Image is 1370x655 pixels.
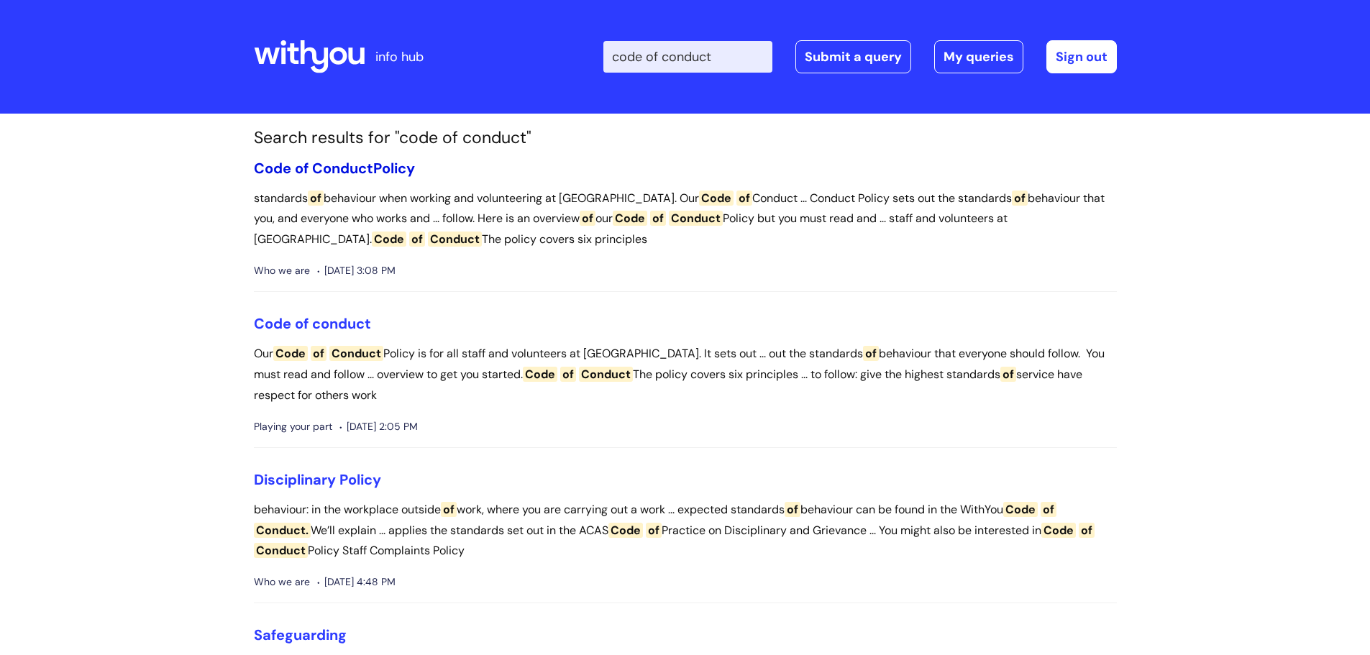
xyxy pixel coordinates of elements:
span: Conduct [579,367,633,382]
a: Sign out [1046,40,1117,73]
span: of [409,232,425,247]
span: Conduct [254,543,308,558]
span: of [1079,523,1095,538]
a: Disciplinary Policy [254,470,381,489]
span: conduct [312,314,371,333]
span: of [1041,502,1056,517]
span: [DATE] 3:08 PM [317,262,396,280]
a: My queries [934,40,1023,73]
span: of [295,159,309,178]
span: of [646,523,662,538]
span: Code [699,191,734,206]
input: Search [603,41,772,73]
span: Code [1003,502,1038,517]
span: Conduct [428,232,482,247]
span: Code [254,314,291,333]
a: Safeguarding [254,626,347,644]
span: [DATE] 4:48 PM [317,573,396,591]
span: of [785,502,800,517]
span: of [650,211,666,226]
span: Who we are [254,573,310,591]
span: of [863,346,879,361]
p: standards behaviour when working and volunteering at [GEOGRAPHIC_DATA]. Our Conduct ... Conduct P... [254,188,1117,250]
p: behaviour: in the workplace outside work, where you are carrying out a work ... expected standard... [254,500,1117,562]
span: of [736,191,752,206]
span: of [308,191,324,206]
span: Code [523,367,557,382]
span: of [580,211,595,226]
span: of [295,314,309,333]
span: Who we are [254,262,310,280]
span: of [441,502,457,517]
span: Code [273,346,308,361]
span: Code [608,523,643,538]
a: Code of conduct [254,314,371,333]
span: Conduct [669,211,723,226]
span: of [311,346,326,361]
span: [DATE] 2:05 PM [339,418,418,436]
span: Conduct [312,159,373,178]
a: Code of ConductPolicy [254,159,415,178]
p: info hub [375,45,424,68]
span: of [1012,191,1028,206]
span: Code [254,159,291,178]
span: Conduct. [254,523,311,538]
div: | - [603,40,1117,73]
span: of [1000,367,1016,382]
span: Playing your part [254,418,332,436]
span: of [560,367,576,382]
span: Conduct [329,346,383,361]
span: Code [372,232,406,247]
h1: Search results for "code of conduct" [254,128,1117,148]
p: Our Policy is for all staff and volunteers at [GEOGRAPHIC_DATA]. It sets out ... out the standard... [254,344,1117,406]
span: Code [1041,523,1076,538]
span: Code [613,211,647,226]
a: Submit a query [795,40,911,73]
